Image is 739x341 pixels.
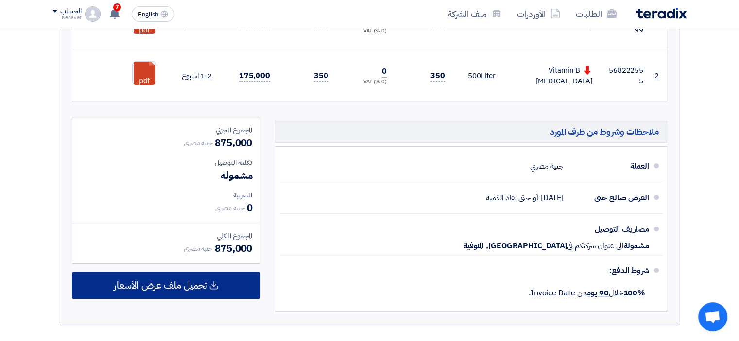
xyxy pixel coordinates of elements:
[571,186,649,210] div: العرض صالح حتى
[623,287,645,299] strong: 100%
[571,218,649,241] div: مصاريف التوصيل
[113,3,121,11] span: 7
[567,241,623,251] span: الى عنوان شركتكم في
[541,193,564,203] span: [DATE]
[80,190,252,200] div: الضريبة
[651,50,667,101] td: 2
[587,287,608,299] u: 90 يوم
[440,2,509,25] a: ملف الشركة
[382,65,387,78] span: 0
[530,157,564,176] div: جنيه مصري
[430,70,445,82] span: 350
[533,193,538,203] span: أو
[215,203,244,213] span: جنيه مصري
[138,11,158,18] span: English
[509,2,568,25] a: الأوردرات
[246,200,252,215] span: 0
[571,155,649,178] div: العملة
[344,78,387,86] div: (0 %) VAT
[85,6,101,22] img: profile_test.png
[215,241,252,256] span: 875,000
[468,70,481,81] span: 500
[295,259,649,282] div: شروط الدفع:
[624,241,649,251] span: مشمولة
[80,125,252,135] div: المجموع الجزئي
[184,138,213,148] span: جنيه مصري
[239,70,270,82] span: 175,000
[314,70,328,82] span: 350
[464,241,567,251] span: [GEOGRAPHIC_DATA], المنوفية
[462,19,481,30] span: 1,000
[169,50,220,101] td: 1-2 اسبوع
[184,244,213,254] span: جنيه مصري
[568,2,624,25] a: الطلبات
[511,65,593,87] div: Vitamin B [MEDICAL_DATA]
[52,15,81,20] div: Kenavet
[133,62,210,120] a: ____1759927810331.pdf
[60,7,81,16] div: الحساب
[221,168,252,182] span: مشموله
[453,50,503,101] td: Liter
[486,193,531,203] span: حتى نفاذ الكمية
[80,158,252,168] div: تكلفه التوصيل
[80,231,252,241] div: المجموع الكلي
[275,121,667,143] h5: ملاحظات وشروط من طرف المورد
[601,50,651,101] td: 568222555
[132,6,174,22] button: English
[114,281,207,290] span: تحميل ملف عرض الأسعار
[529,287,645,299] span: خلال من Invoice Date.
[636,8,687,19] img: Teradix logo
[698,302,727,331] div: Open chat
[215,135,252,150] span: 875,000
[344,27,387,35] div: (0 %) VAT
